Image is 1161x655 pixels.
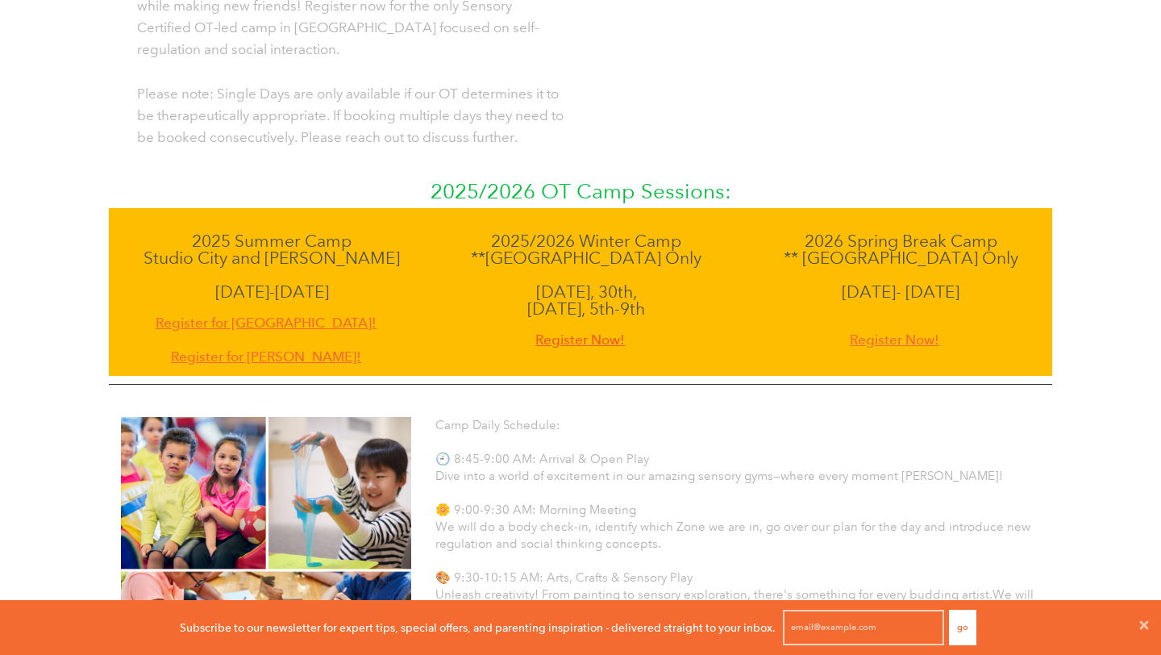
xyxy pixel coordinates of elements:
p: Unleash creativity! From painting to sensory exploration, there's something for every budding art... [435,586,1040,620]
p: 🕘 8:45-9:00 AM: Arrival & Open Play [435,451,1040,468]
button: Go [949,610,976,645]
p: 🎨 9:30-10:15 AM: Arts, Crafts & Sensory Play [435,569,1040,586]
span: Register for [PERSON_NAME]! [171,346,361,368]
p: [DATE], 30th, [447,283,726,300]
span: Camp Daily Schedule: [435,418,560,432]
p: Subscribe to our newsletter for expert tips, special offers, and parenting inspiration - delivere... [180,619,776,636]
span: [DATE]-[DATE] [215,282,329,302]
span: Register for [GEOGRAPHIC_DATA]! [156,312,377,334]
p: [DATE]- [DATE] [762,283,1040,300]
a: Register for [PERSON_NAME]! [171,334,361,368]
span: Register Now! [535,329,625,351]
span: Register Now! [850,329,939,351]
p: 2025/2026 OT Camp Sessions: [109,174,1052,208]
p: **[GEOGRAPHIC_DATA] Only [447,249,726,266]
p: 🌼 9:00-9:30 AM: Morning Meeting [435,502,1040,519]
input: email@example.com [783,610,944,645]
p: [DATE], 5th-9th [447,300,726,317]
p: We will do a body check-in, identify which Zone we are in, go over our plan for the day and intro... [435,519,1040,553]
p: Studio City and [PERSON_NAME] [133,249,411,266]
a: Register Now! [535,317,625,351]
p: Dive into a world of excitement in our amazing sensory gyms—where every moment [PERSON_NAME]! [435,468,1040,485]
p: Please note: Single Days are only available if our OT determines it to be therapeutically appropr... [137,83,568,149]
p: 2025 Summer Camp [133,232,411,249]
p: 2025/2026 Winter Camp [447,232,726,249]
a: Register Now! [850,317,939,351]
p: 2026 Spring Break Camp [762,232,1040,249]
a: Register for [GEOGRAPHIC_DATA]! [156,300,377,334]
p: ** [GEOGRAPHIC_DATA] Only [762,249,1040,266]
